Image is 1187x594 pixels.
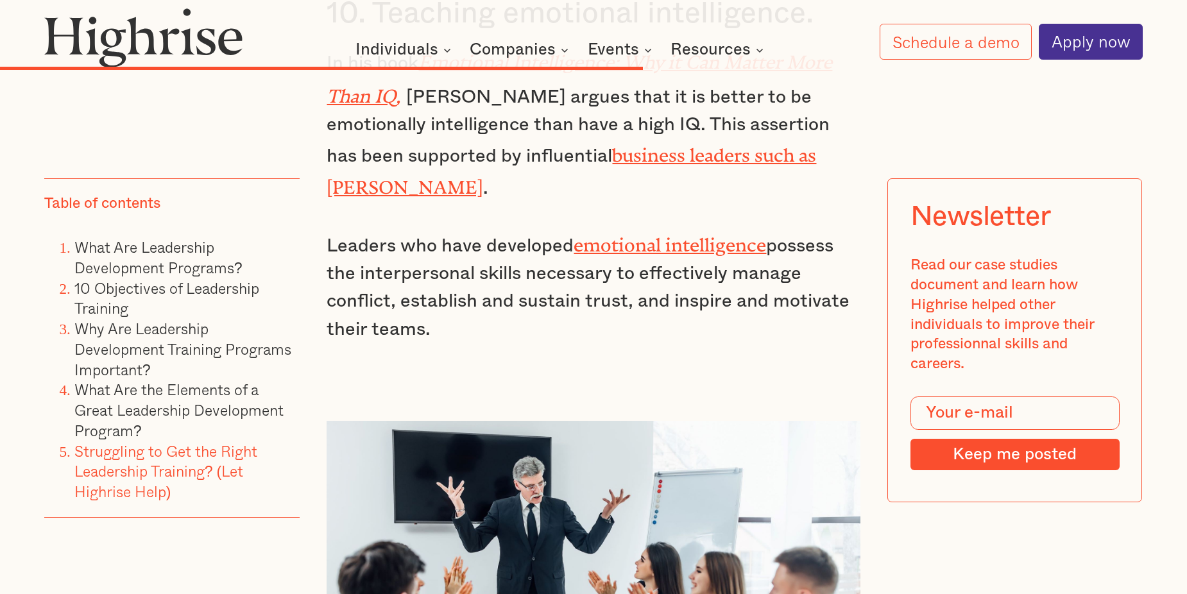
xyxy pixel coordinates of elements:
a: emotional intelligence [574,234,766,246]
p: Leaders who have developed possess the interpersonal skills necessary to effectively manage confl... [327,228,860,343]
em: , [396,85,401,98]
form: Modal Form [910,396,1120,470]
input: Keep me posted [910,439,1120,470]
div: Table of contents [44,194,160,214]
div: Individuals [355,42,455,58]
div: Companies [470,42,556,58]
a: Apply now [1039,24,1142,60]
p: In his book [PERSON_NAME] argues that it is better to be emotionally intelligence than have a hig... [327,46,860,202]
a: Struggling to Get the Right Leadership Training? (Let Highrise Help) [74,439,257,503]
a: business leaders such as [PERSON_NAME] [327,144,816,188]
a: What Are the Elements of a Great Leadership Development Program? [74,378,284,442]
a: 10 Objectives of Leadership Training [74,276,259,319]
a: Emotional Intelligence: Why it Can Matter More Than IQ [327,51,832,97]
div: Resources [670,42,751,58]
div: Resources [670,42,767,58]
div: Read our case studies document and learn how Highrise helped other individuals to improve their p... [910,255,1120,374]
input: Your e-mail [910,396,1120,429]
div: Companies [470,42,572,58]
a: Schedule a demo [880,24,1031,60]
div: Events [588,42,639,58]
a: What Are Leadership Development Programs? [74,235,243,279]
div: Individuals [355,42,438,58]
div: Newsletter [910,201,1051,233]
img: Highrise logo [44,8,243,68]
div: Events [588,42,656,58]
a: Why Are Leadership Development Training Programs Important? [74,317,291,381]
